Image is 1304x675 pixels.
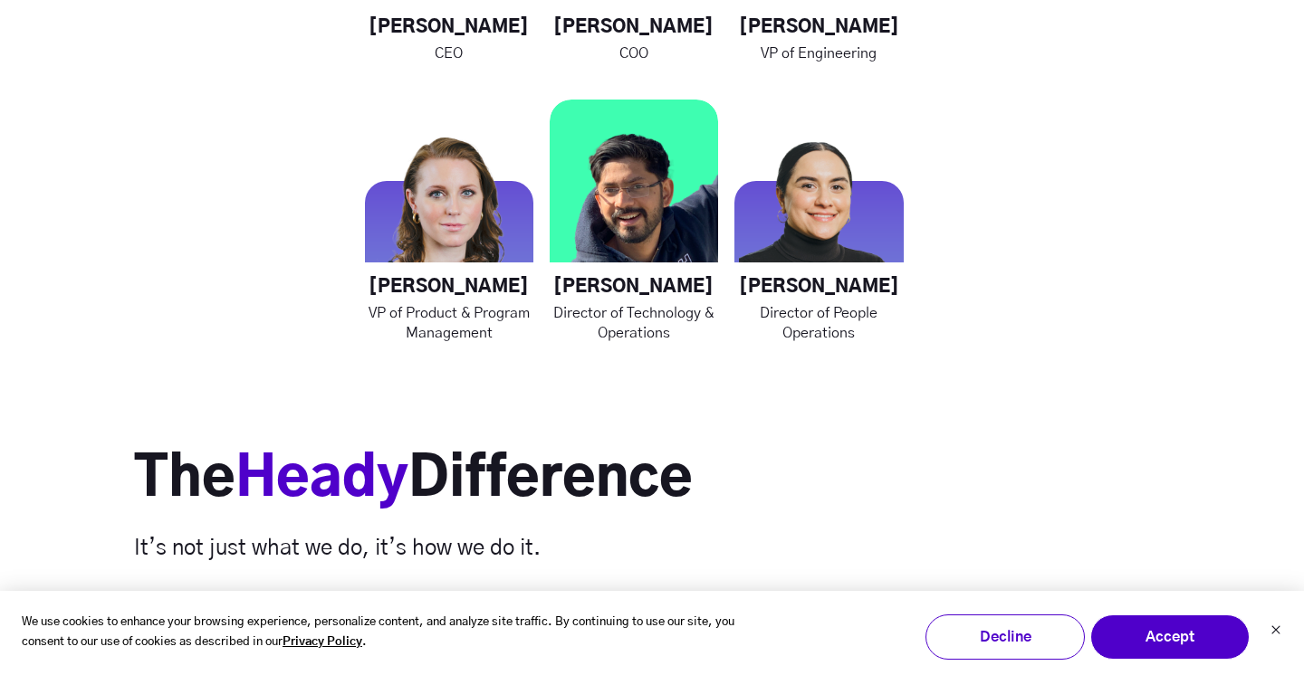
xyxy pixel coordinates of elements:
[550,100,718,268] img: Nikhil
[550,303,718,343] p: Director of Technology & Operations
[365,100,533,268] img: Katarina-4
[235,452,408,507] span: Heady
[1090,614,1250,660] button: Accept
[134,446,1170,514] h2: The Difference
[1270,623,1281,642] button: Dismiss cookie banner
[734,100,903,268] img: Madeeha-1
[365,16,533,39] h4: [PERSON_NAME]
[734,43,903,63] p: VP of Engineering
[734,16,903,39] h4: [PERSON_NAME]
[550,276,718,299] h4: [PERSON_NAME]
[925,614,1085,660] button: Decline
[734,303,903,343] p: Director of People Operations
[365,276,533,299] h4: [PERSON_NAME]
[365,303,533,343] p: VP of Product & Program Management
[550,16,718,39] h4: [PERSON_NAME]
[734,276,903,299] h4: [PERSON_NAME]
[365,43,533,63] p: CEO
[283,632,362,653] a: Privacy Policy
[550,43,718,63] p: COO
[134,532,1170,565] h6: It’s not just what we do, it’s how we do it.
[22,613,761,654] p: We use cookies to enhance your browsing experience, personalize content, and analyze site traffic...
